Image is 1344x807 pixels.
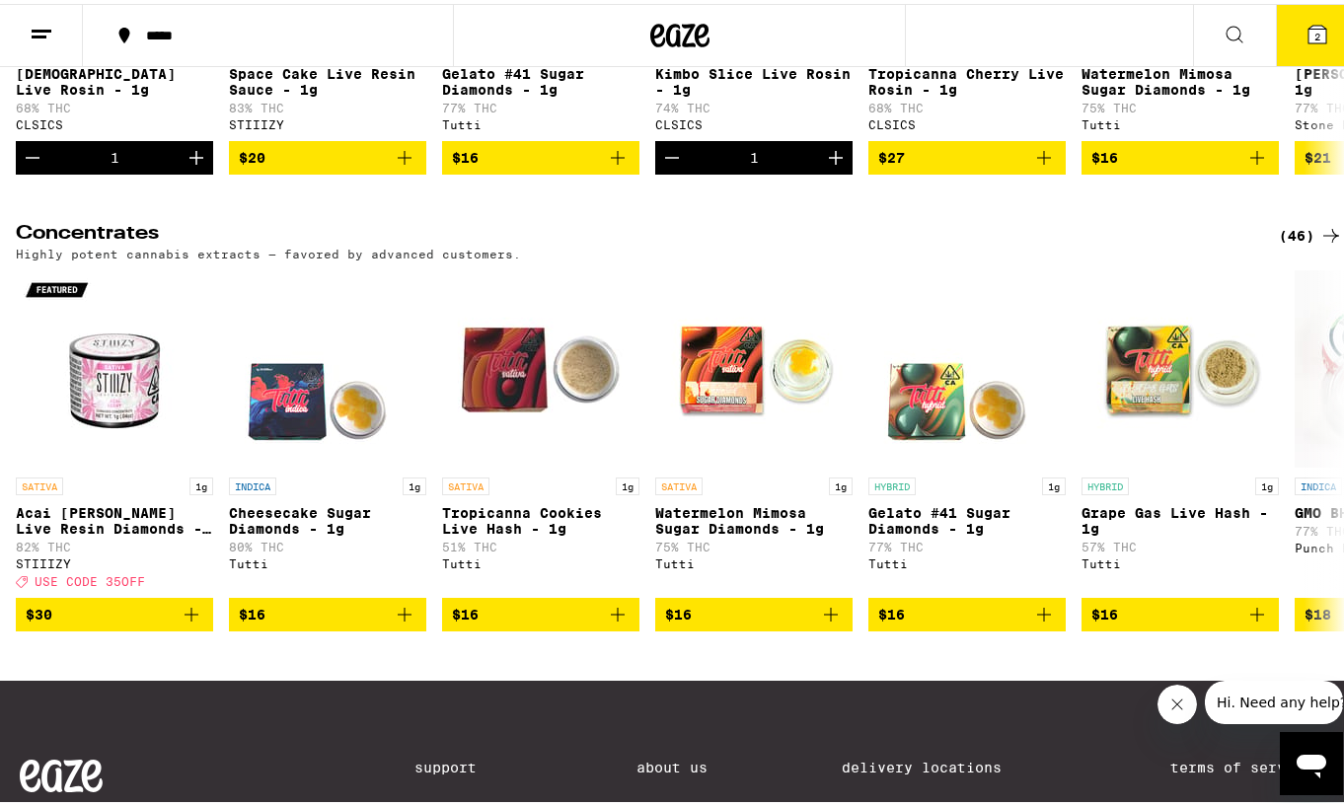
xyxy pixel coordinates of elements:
[1305,603,1331,619] span: $18
[229,266,426,594] a: Open page for Cheesecake Sugar Diamonds - 1g from Tutti
[442,114,639,127] div: Tutti
[1157,681,1197,720] iframe: Close message
[229,501,426,533] p: Cheesecake Sugar Diamonds - 1g
[442,266,639,464] img: Tutti - Tropicanna Cookies Live Hash - 1g
[16,594,213,627] button: Add to bag
[229,98,426,110] p: 83% THC
[655,501,853,533] p: Watermelon Mimosa Sugar Diamonds - 1g
[189,474,213,491] p: 1g
[1280,728,1343,791] iframe: Button to launch messaging window
[655,114,853,127] div: CLSICS
[16,244,521,257] p: Highly potent cannabis extracts — favored by advanced customers.
[16,474,63,491] p: SATIVA
[442,137,639,171] button: Add to bag
[1314,27,1320,38] span: 2
[229,474,276,491] p: INDICA
[750,146,759,162] div: 1
[180,137,213,171] button: Increment
[16,266,213,464] img: STIIIZY - Acai Berry Live Resin Diamonds - 1g
[655,266,853,594] a: Open page for Watermelon Mimosa Sugar Diamonds - 1g from Tutti
[16,62,213,94] p: [DEMOGRAPHIC_DATA] Live Rosin - 1g
[1205,677,1343,720] iframe: Message from company
[868,553,1066,566] div: Tutti
[868,474,916,491] p: HYBRID
[655,62,853,94] p: Kimbo Slice Live Rosin - 1g
[229,137,426,171] button: Add to bag
[16,553,213,566] div: STIIIZY
[1082,137,1279,171] button: Add to bag
[655,266,853,464] img: Tutti - Watermelon Mimosa Sugar Diamonds - 1g
[26,603,52,619] span: $30
[829,474,853,491] p: 1g
[868,114,1066,127] div: CLSICS
[452,146,479,162] span: $16
[1082,98,1279,110] p: 75% THC
[111,146,119,162] div: 1
[229,266,426,464] img: Tutti - Cheesecake Sugar Diamonds - 1g
[1082,62,1279,94] p: Watermelon Mimosa Sugar Diamonds - 1g
[1295,474,1342,491] p: INDICA
[868,98,1066,110] p: 68% THC
[442,266,639,594] a: Open page for Tropicanna Cookies Live Hash - 1g from Tutti
[239,146,265,162] span: $20
[16,137,49,171] button: Decrement
[665,603,692,619] span: $16
[442,62,639,94] p: Gelato #41 Sugar Diamonds - 1g
[868,266,1066,594] a: Open page for Gelato #41 Sugar Diamonds - 1g from Tutti
[16,220,1246,244] h2: Concentrates
[655,594,853,627] button: Add to bag
[1279,220,1343,244] a: (46)
[16,98,213,110] p: 68% THC
[636,756,708,771] a: About Us
[403,474,426,491] p: 1g
[442,501,639,533] p: Tropicanna Cookies Live Hash - 1g
[842,756,1037,771] a: Delivery Locations
[655,474,703,491] p: SATIVA
[655,98,853,110] p: 74% THC
[868,501,1066,533] p: Gelato #41 Sugar Diamonds - 1g
[1082,474,1129,491] p: HYBRID
[655,553,853,566] div: Tutti
[1082,501,1279,533] p: Grape Gas Live Hash - 1g
[1082,266,1279,464] img: Tutti - Grape Gas Live Hash - 1g
[1082,594,1279,627] button: Add to bag
[442,553,639,566] div: Tutti
[1091,146,1118,162] span: $16
[16,501,213,533] p: Acai [PERSON_NAME] Live Resin Diamonds - 1g
[442,594,639,627] button: Add to bag
[868,594,1066,627] button: Add to bag
[868,266,1066,464] img: Tutti - Gelato #41 Sugar Diamonds - 1g
[868,62,1066,94] p: Tropicanna Cherry Live Rosin - 1g
[1082,537,1279,550] p: 57% THC
[35,571,145,584] span: USE CODE 35OFF
[868,537,1066,550] p: 77% THC
[655,537,853,550] p: 75% THC
[1082,114,1279,127] div: Tutti
[868,137,1066,171] button: Add to bag
[229,537,426,550] p: 80% THC
[452,603,479,619] span: $16
[12,14,142,30] span: Hi. Need any help?
[616,474,639,491] p: 1g
[16,114,213,127] div: CLSICS
[229,114,426,127] div: STIIIZY
[1091,603,1118,619] span: $16
[16,266,213,594] a: Open page for Acai Berry Live Resin Diamonds - 1g from STIIIZY
[1082,553,1279,566] div: Tutti
[1042,474,1066,491] p: 1g
[1170,756,1339,771] a: Terms of Service
[229,62,426,94] p: Space Cake Live Resin Sauce - 1g
[442,537,639,550] p: 51% THC
[819,137,853,171] button: Increment
[442,474,489,491] p: SATIVA
[878,603,905,619] span: $16
[655,137,689,171] button: Decrement
[1305,146,1331,162] span: $21
[1082,266,1279,594] a: Open page for Grape Gas Live Hash - 1g from Tutti
[16,537,213,550] p: 82% THC
[239,603,265,619] span: $16
[414,756,503,771] a: Support
[1255,474,1279,491] p: 1g
[229,553,426,566] div: Tutti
